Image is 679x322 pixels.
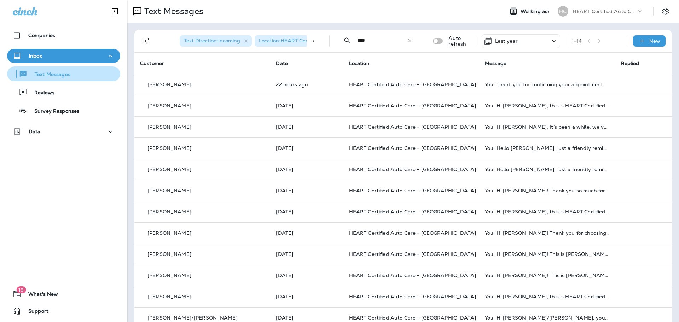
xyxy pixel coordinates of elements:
div: You: Hi Jean! Thank you for choosing HEART Certified Auto Care - Northbrook}. We always strive to... [485,230,609,236]
div: 1 - 14 [572,38,582,44]
button: Settings [659,5,672,18]
p: Aug 28, 2025 01:30 PM [276,103,337,109]
div: You: Hi Jean/Joel, your 2014 Jeep Patriot is coming due for an oil change. Come into HEART Certif... [485,315,609,321]
p: Jun 4, 2025 08:01 AM [276,188,337,193]
button: Data [7,124,120,139]
p: New [649,38,660,44]
button: Reviews [7,85,120,100]
p: Nov 21, 2024 09:18 AM [276,315,337,321]
span: Message [485,60,506,66]
span: HEART Certified Auto Care - [GEOGRAPHIC_DATA] [349,145,476,151]
p: HEART Certified Auto Care [573,8,636,14]
div: You: Hi Jeanne, this is HEART Certified Auto Care - Northbrook, thank you letting us serve your H... [485,294,609,299]
p: [PERSON_NAME] [147,251,191,257]
p: [PERSON_NAME] [147,145,191,151]
p: Survey Responses [27,108,79,115]
span: HEART Certified Auto Care - [GEOGRAPHIC_DATA] [349,272,476,279]
button: Collapse Search [340,34,354,48]
span: 19 [16,286,26,293]
span: HEART Certified Auto Care - [GEOGRAPHIC_DATA] [349,209,476,215]
button: Support [7,304,120,318]
p: May 15, 2025 09:01 AM [276,209,337,215]
div: HC [558,6,568,17]
span: HEART Certified Auto Care - [GEOGRAPHIC_DATA] [349,251,476,257]
p: [PERSON_NAME] [147,188,191,193]
p: Feb 24, 2025 09:00 AM [276,294,337,299]
span: What's New [21,291,58,300]
span: Customer [140,60,164,66]
div: You: Hi Jeanne! This is Armando, from HEART Certified Auto Care - Northbrook. I have a few open s... [485,273,609,278]
p: Companies [28,33,55,38]
span: HEART Certified Auto Care - [GEOGRAPHIC_DATA] [349,230,476,236]
span: Text Direction : Incoming [184,37,240,44]
span: Location : HEART Certified Auto Care - [GEOGRAPHIC_DATA] [259,37,406,44]
p: [PERSON_NAME] [147,82,191,87]
p: [PERSON_NAME] [147,273,191,278]
div: You: Hi Jeannette, this is HEART Certified Auto Care - Northbrook, thank you letting us serve you... [485,209,609,215]
p: Last year [495,38,518,44]
p: Apr 1, 2025 09:32 AM [276,273,337,278]
span: HEART Certified Auto Care - [GEOGRAPHIC_DATA] [349,315,476,321]
button: Survey Responses [7,103,120,118]
div: You: Hi Jeannie! Thank you so much for choosing HEART Certified Auto Care - Northbrook. We know y... [485,188,609,193]
span: Support [21,308,48,317]
button: Inbox [7,49,120,63]
button: Text Messages [7,66,120,81]
p: Data [29,129,41,134]
p: Jun 5, 2025 09:06 AM [276,166,337,172]
p: Auto refresh [448,35,470,47]
div: You: Hi Jeannette! This is Armando, from HEART Certified Auto Care - Northbrook. I have a few ope... [485,251,609,257]
p: [PERSON_NAME] [147,294,191,299]
p: Text Messages [141,6,203,17]
div: You: Thank you for confirming your appointment scheduled for 09/05/2025 10:00 AM with HEART Certi... [485,82,609,87]
p: Apr 2, 2025 09:18 AM [276,251,337,257]
span: HEART Certified Auto Care - [GEOGRAPHIC_DATA] [349,293,476,300]
button: Filters [140,34,154,48]
span: HEART Certified Auto Care - [GEOGRAPHIC_DATA] [349,81,476,88]
p: Inbox [29,53,42,59]
span: HEART Certified Auto Care - [GEOGRAPHIC_DATA] [349,187,476,194]
p: Apr 21, 2025 09:02 AM [276,230,337,236]
p: [PERSON_NAME] [147,166,191,172]
div: Text Direction:Incoming [180,35,252,47]
span: Location [349,60,370,66]
p: [PERSON_NAME] [147,124,191,130]
p: [PERSON_NAME] [147,103,191,109]
button: Collapse Sidebar [105,4,125,18]
p: Text Messages [28,71,70,78]
div: Location:HEART Certified Auto Care - [GEOGRAPHIC_DATA] [255,35,382,47]
span: HEART Certified Auto Care - [GEOGRAPHIC_DATA] [349,124,476,130]
p: Sep 4, 2025 12:30 PM [276,82,337,87]
span: Date [276,60,288,66]
div: You: Hi Jeanne, this is HEART Certified Auto Care - Northbrook, thank you letting us serve your T... [485,103,609,109]
p: [PERSON_NAME] [147,209,191,215]
p: [PERSON_NAME] [147,230,191,236]
span: Replied [621,60,639,66]
p: [PERSON_NAME]/[PERSON_NAME] [147,315,238,321]
p: Jun 12, 2025 09:05 AM [276,145,337,151]
p: Aug 25, 2025 09:02 AM [276,124,337,130]
span: HEART Certified Auto Care - [GEOGRAPHIC_DATA] [349,166,476,172]
span: HEART Certified Auto Care - [GEOGRAPHIC_DATA] [349,103,476,109]
span: Working as: [521,8,551,14]
button: 19What's New [7,287,120,301]
div: You: Hello Jean, just a friendly reminder that on your last visit, there were some recommended se... [485,166,609,172]
div: You: Hi Jean, It’s been a while, we value your business and appreciate the opportunity to help ke... [485,124,609,130]
p: Reviews [27,90,54,96]
div: You: Hello Jeana, just a friendly reminder that on your last visit, there were some recommended s... [485,145,609,151]
button: Companies [7,28,120,42]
